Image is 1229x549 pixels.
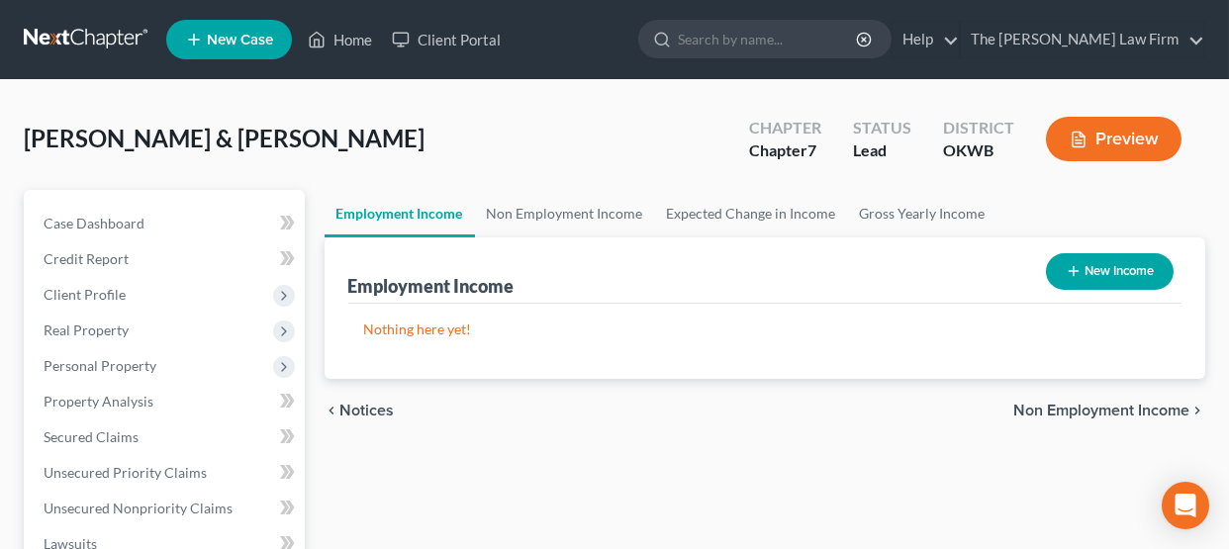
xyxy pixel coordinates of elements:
a: Home [298,22,382,57]
div: Chapter [749,117,821,139]
div: Lead [853,139,911,162]
div: OKWB [943,139,1014,162]
span: Secured Claims [44,428,139,445]
button: Preview [1046,117,1182,161]
button: New Income [1046,253,1174,290]
span: [PERSON_NAME] & [PERSON_NAME] [24,124,425,152]
a: Property Analysis [28,384,305,419]
a: Client Portal [382,22,511,57]
i: chevron_right [1189,403,1205,418]
div: Status [853,117,911,139]
div: District [943,117,1014,139]
div: Open Intercom Messenger [1162,482,1209,529]
span: Non Employment Income [1013,403,1189,418]
button: Non Employment Income chevron_right [1013,403,1205,418]
button: chevron_left Notices [325,403,395,418]
a: Help [893,22,959,57]
a: Gross Yearly Income [848,190,997,237]
span: Client Profile [44,286,126,303]
span: Case Dashboard [44,215,144,231]
span: Property Analysis [44,393,153,410]
span: Unsecured Nonpriority Claims [44,500,233,516]
span: Notices [340,403,395,418]
input: Search by name... [678,21,859,57]
span: Unsecured Priority Claims [44,464,207,481]
a: The [PERSON_NAME] Law Firm [961,22,1204,57]
i: chevron_left [325,403,340,418]
div: Chapter [749,139,821,162]
p: Nothing here yet! [364,320,1167,339]
a: Case Dashboard [28,206,305,241]
a: Expected Change in Income [655,190,848,237]
a: Unsecured Nonpriority Claims [28,491,305,526]
a: Unsecured Priority Claims [28,455,305,491]
a: Credit Report [28,241,305,277]
span: Personal Property [44,357,156,374]
span: Real Property [44,321,129,338]
div: Employment Income [348,274,515,298]
span: 7 [807,140,816,159]
span: New Case [207,33,273,47]
a: Non Employment Income [475,190,655,237]
a: Employment Income [325,190,475,237]
span: Credit Report [44,250,129,267]
a: Secured Claims [28,419,305,455]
